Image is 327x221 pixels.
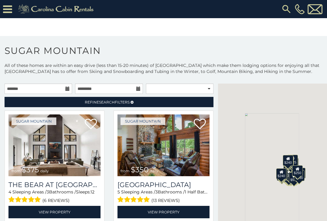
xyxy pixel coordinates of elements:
[91,189,94,195] span: 12
[281,4,292,15] img: search-regular.svg
[8,189,101,204] div: Sleeping Areas / Bathrooms / Sleeps:
[283,171,293,182] div: $155
[117,114,210,176] a: from $350 daily
[283,156,294,167] div: $170
[117,114,210,176] img: 1714398141_thumbnail.jpeg
[285,158,296,169] div: $350
[8,114,101,176] img: The Bear At Sugar Mountain
[294,170,304,181] div: $190
[277,170,287,181] div: $355
[40,169,49,173] span: daily
[287,154,298,165] div: $225
[131,165,149,174] span: $350
[283,155,293,166] div: $240
[121,117,165,125] a: Sugar Mountain
[12,169,21,173] span: from
[8,206,101,218] a: View Property
[42,196,70,204] span: (6 reviews)
[5,97,213,107] a: RefineSearchFilters
[117,181,210,189] a: [GEOGRAPHIC_DATA]
[185,189,212,195] span: 1 Half Baths /
[117,181,210,189] h3: Grouse Moor Lodge
[85,118,97,131] a: Add to favorites
[15,3,99,15] img: Khaki-logo.png
[99,100,115,104] span: Search
[8,189,11,195] span: 4
[150,169,158,173] span: daily
[121,169,130,173] span: from
[8,114,101,176] a: The Bear At Sugar Mountain from $375 daily
[155,189,158,195] span: 3
[276,168,286,179] div: $240
[8,181,101,189] h3: The Bear At Sugar Mountain
[22,165,39,174] span: $375
[8,181,101,189] a: The Bear At [GEOGRAPHIC_DATA]
[12,117,56,125] a: Sugar Mountain
[151,196,180,204] span: (13 reviews)
[293,4,306,14] a: [PHONE_NUMBER]
[194,118,206,131] a: Add to favorites
[289,172,299,183] div: $500
[117,189,120,195] span: 5
[85,100,130,104] span: Refine Filters
[117,206,210,218] a: View Property
[292,165,302,176] div: $250
[47,189,49,195] span: 3
[117,189,210,204] div: Sleeping Areas / Bathrooms / Sleeps:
